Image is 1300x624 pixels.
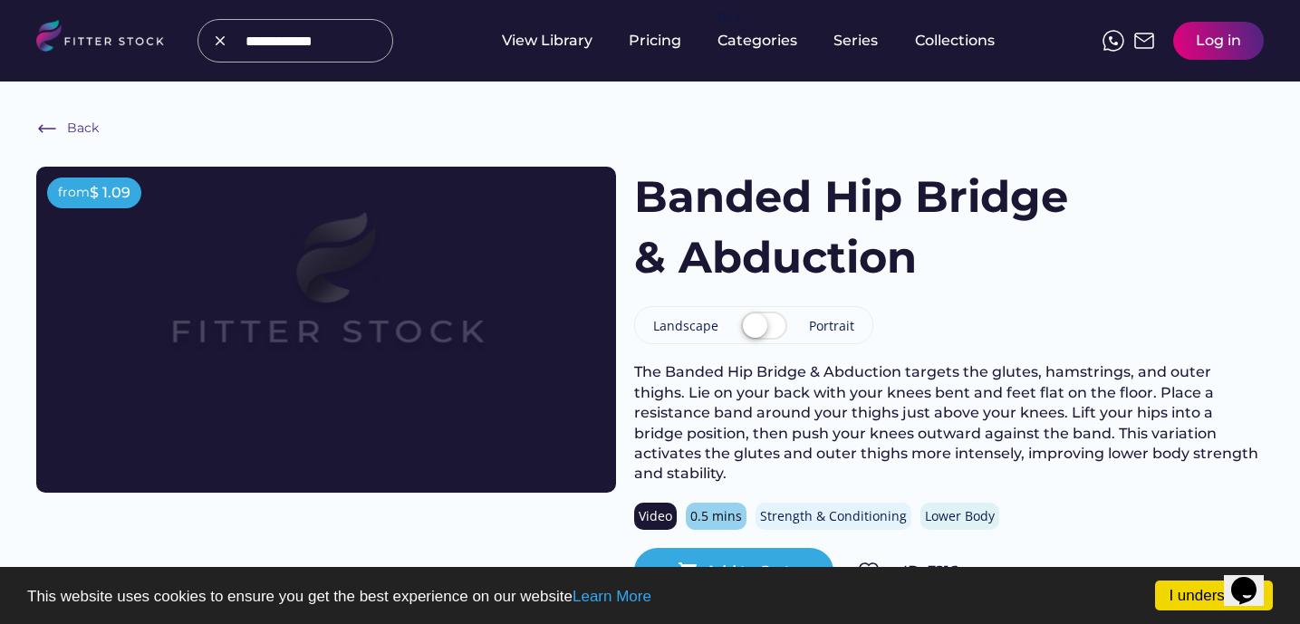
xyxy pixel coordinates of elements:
div: Portrait [809,317,854,335]
div: fvck [717,9,741,27]
a: Learn More [573,588,651,605]
div: Back [67,120,99,138]
div: Categories [717,31,797,51]
img: Group%201000002326%202.svg [209,30,231,52]
img: meteor-icons_whatsapp%20%281%29.svg [1103,30,1124,52]
div: View Library [502,31,592,51]
iframe: chat widget [1224,552,1282,606]
div: Lower Body [925,507,995,525]
img: Frame%2051.svg [1133,30,1155,52]
div: Log in [1196,31,1241,51]
div: The Banded Hip Bridge & Abduction targets the glutes, hamstrings, and outer thighs. Lie on your b... [634,362,1264,484]
div: ID: F216 [903,562,1264,581]
div: Landscape [653,317,718,335]
img: Group%201000002324.svg [858,561,880,582]
div: from [58,184,90,202]
div: Series [833,31,879,51]
img: LOGO.svg [36,20,179,57]
button: shopping_cart [678,561,699,582]
p: This website uses cookies to ensure you get the best experience on our website [27,589,1273,604]
div: Strength & Conditioning [760,507,907,525]
div: Pricing [629,31,681,51]
img: Frame%2079%20%281%29.svg [94,167,558,427]
div: Add to Cart [706,562,791,581]
div: 0.5 mins [690,507,742,525]
h1: Banded Hip Bridge & Abduction [634,167,1106,288]
div: Collections [915,31,995,51]
div: $ 1.09 [90,183,130,203]
img: Frame%20%286%29.svg [36,118,58,139]
div: Video [639,507,672,525]
a: I understand! [1155,581,1273,610]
